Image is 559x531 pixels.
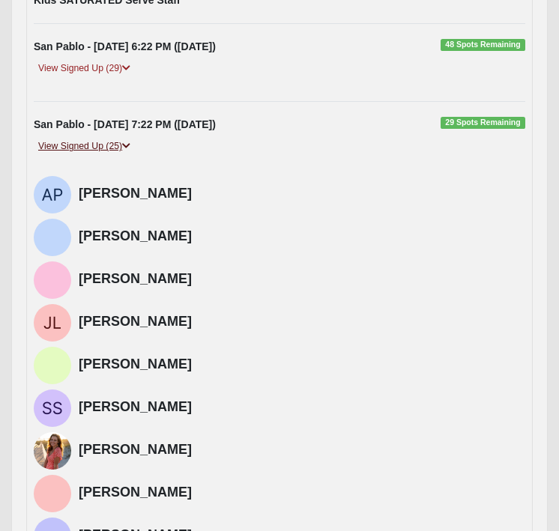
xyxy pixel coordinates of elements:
[79,271,525,288] h4: [PERSON_NAME]
[34,219,71,256] img: Aaron Mobley
[34,304,71,342] img: Julia LaRue
[34,261,71,299] img: Shirley Otzel
[34,475,71,512] img: Evan Dromgoole
[34,40,216,52] strong: San Pablo - [DATE] 6:22 PM ([DATE])
[79,399,525,416] h4: [PERSON_NAME]
[79,442,525,458] h4: [PERSON_NAME]
[441,39,525,51] span: 48 Spots Remaining
[34,432,71,470] img: Tallia Kampfe
[79,186,525,202] h4: [PERSON_NAME]
[79,228,525,245] h4: [PERSON_NAME]
[79,356,525,373] h4: [PERSON_NAME]
[34,61,135,76] a: View Signed Up (29)
[34,389,71,427] img: Suzanne Sims
[34,347,71,384] img: Jillian Jackson
[34,118,216,130] strong: San Pablo - [DATE] 7:22 PM ([DATE])
[79,314,525,330] h4: [PERSON_NAME]
[34,176,71,213] img: Ashlyn Phillips
[441,117,525,129] span: 29 Spots Remaining
[79,485,525,501] h4: [PERSON_NAME]
[34,139,135,154] a: View Signed Up (25)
